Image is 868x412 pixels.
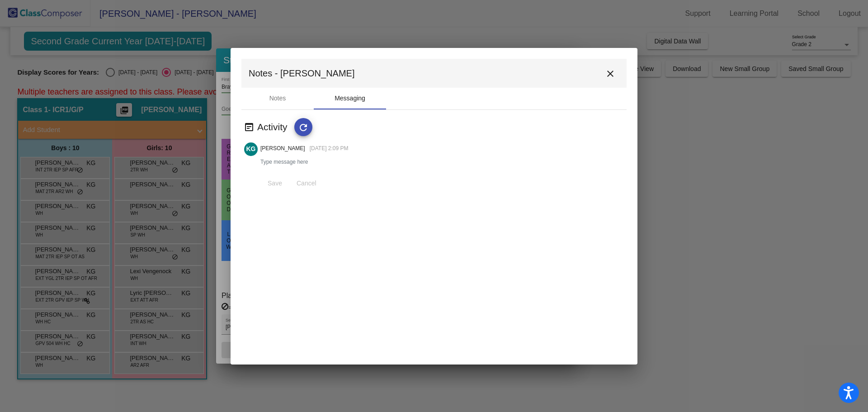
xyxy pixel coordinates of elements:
mat-icon: close [605,68,616,79]
div: Notes [269,94,286,103]
div: Messaging [335,94,365,103]
mat-icon: wysiwyg [244,122,255,133]
span: Save [268,180,282,187]
h3: Activity [257,121,294,133]
span: [DATE] 2:09 PM [310,145,349,152]
p: [PERSON_NAME] [260,144,305,152]
mat-icon: refresh [298,122,309,133]
mat-chip-avatar: KG [244,142,258,156]
span: Cancel [297,180,316,187]
span: Notes - [PERSON_NAME] [249,66,355,81]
